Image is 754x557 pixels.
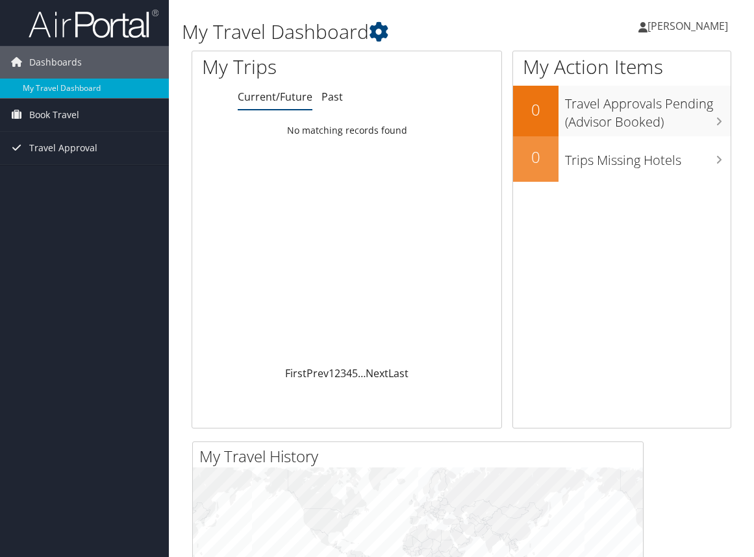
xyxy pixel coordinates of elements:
span: Dashboards [29,46,82,79]
h3: Travel Approvals Pending (Advisor Booked) [565,88,731,131]
a: First [285,366,307,380]
a: 5 [352,366,358,380]
h1: My Action Items [513,53,731,80]
a: Current/Future [238,90,312,104]
a: Last [388,366,408,380]
span: Book Travel [29,99,79,131]
a: 0Travel Approvals Pending (Advisor Booked) [513,86,731,136]
a: Past [321,90,343,104]
h3: Trips Missing Hotels [565,145,731,169]
a: 1 [329,366,334,380]
td: No matching records found [192,119,501,142]
h1: My Trips [202,53,363,80]
h2: 0 [513,146,559,168]
h1: My Travel Dashboard [182,18,555,45]
a: Next [366,366,388,380]
a: 4 [346,366,352,380]
a: [PERSON_NAME] [638,6,741,45]
h2: My Travel History [199,445,643,467]
span: Travel Approval [29,132,97,164]
span: [PERSON_NAME] [647,19,728,33]
img: airportal-logo.png [29,8,158,39]
a: 3 [340,366,346,380]
a: Prev [307,366,329,380]
h2: 0 [513,99,559,121]
span: … [358,366,366,380]
a: 0Trips Missing Hotels [513,136,731,182]
a: 2 [334,366,340,380]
